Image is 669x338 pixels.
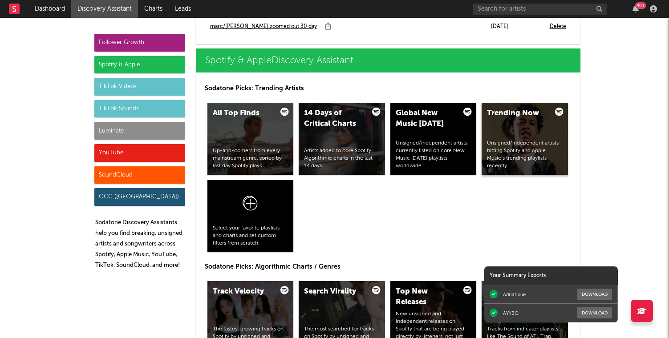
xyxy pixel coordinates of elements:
div: Follower Growth [94,34,185,52]
div: Luminate [94,122,185,140]
a: Trending NowUnsigned/independent artists hitting Spotify and Apple Music’s trending playlists rec... [482,103,568,175]
a: Select your favorite playlists and charts and set custom filters from scratch. [207,180,294,252]
button: Download [577,307,612,318]
p: Sodatone Discovery Assistants help you find breaking, unsigned artists and songwriters across Spo... [95,217,185,271]
div: Global New Music [DATE] [396,108,456,129]
div: OCC ([GEOGRAPHIC_DATA]) [94,188,185,206]
div: Artists added to core Spotify Algorithmic charts in the last 14 days. [304,147,380,169]
div: Select your favorite playlists and charts and set custom filters from scratch. [213,225,288,247]
button: Download [577,289,612,300]
div: Unsigned/independent artists currently listed on core New Music [DATE] playlists worldwide. [396,140,471,169]
div: 99 + [635,2,646,9]
td: Delete [544,19,572,35]
a: 14 Days of Critical ChartsArtists added to core Spotify Algorithmic charts in the last 14 days. [299,103,385,175]
div: Adriatique [503,291,526,298]
button: 99+ [633,5,639,12]
div: Unsigned/independent artists hitting Spotify and Apple Music’s trending playlists recently. [487,140,563,169]
div: TikTok Videos [94,78,185,96]
div: 14 Days of Critical Charts [304,108,365,129]
td: [DATE] [486,19,544,35]
div: Trending Now [487,108,547,119]
div: Top New Releases [396,286,456,308]
div: Search Virality [304,286,365,297]
div: All Top Finds [213,108,273,119]
input: Search for artists [473,4,607,15]
div: Up-and-comers from every mainstream genre, sorted by last day Spotify plays. [213,147,288,169]
div: AYYBO [503,310,519,316]
div: SoundCloud [94,166,185,184]
a: Spotify & AppleDiscovery Assistant [196,48,580,72]
div: TikTok Sounds [94,100,185,118]
a: Global New Music [DATE]Unsigned/independent artists currently listed on core New Music [DATE] pla... [390,103,477,175]
div: Spotify & Apple [94,56,185,74]
div: Your Summary Exports [484,266,618,285]
p: Sodatone Picks: Algorithmic Charts / Genres [205,262,572,272]
a: All Top FindsUp-and-comers from every mainstream genre, sorted by last day Spotify plays. [207,103,294,175]
div: YouTube [94,144,185,162]
a: marc/[PERSON_NAME] zoomed out 30 day [210,21,317,32]
p: Sodatone Picks: Trending Artists [205,83,572,94]
div: Track Velocity [213,286,273,297]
